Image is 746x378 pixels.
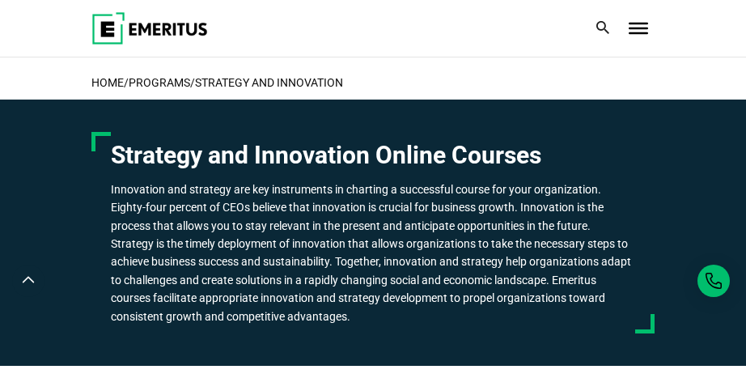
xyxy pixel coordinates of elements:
[111,181,635,325] h3: Innovation and strategy are key instruments in charting a successful course for your organization...
[91,76,124,89] a: home
[91,66,655,100] h2: / /
[129,76,190,89] a: Programs
[195,76,343,89] a: Strategy and Innovation
[629,23,648,34] button: Toggle Menu
[111,140,635,171] h1: Strategy and Innovation Online Courses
